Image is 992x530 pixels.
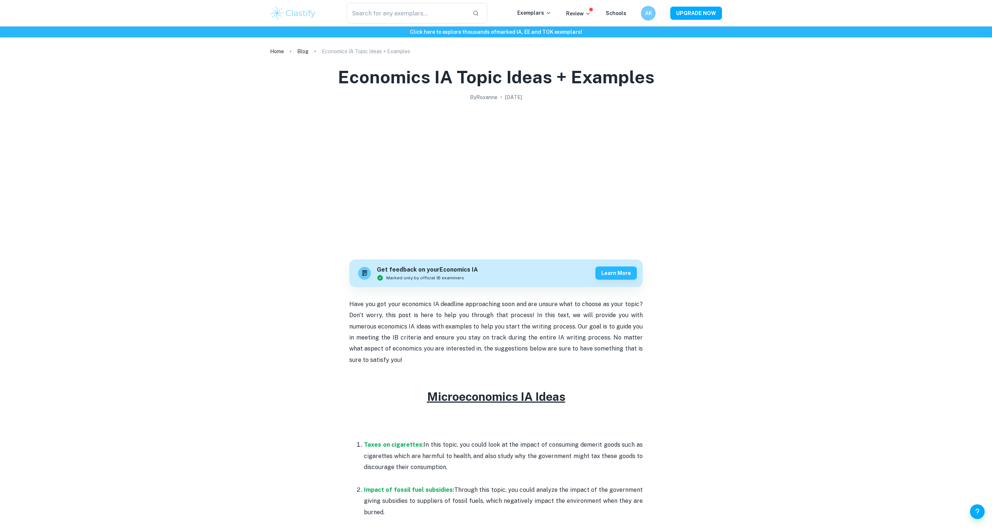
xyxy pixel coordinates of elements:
[500,93,502,101] p: •
[505,93,522,101] h2: [DATE]
[347,3,467,23] input: Search for any exemplars...
[641,6,656,21] button: AK
[338,65,654,89] h1: Economics IA Topic Ideas + Examples
[364,441,424,448] a: Taxes on cigarettes:
[349,104,643,251] img: Economics IA Topic Ideas + Examples cover image
[595,266,637,280] button: Learn more
[364,484,643,518] p: Through this topic, you could analyze the impact of the government giving subsidies to suppliers ...
[427,390,565,403] u: Microeconomics IA Ideas
[364,486,454,493] a: Impact of fossil fuel subsidies:
[606,10,626,16] a: Schools
[349,299,643,366] p: Have you got your economics IA deadline approaching soon and are unsure what to choose as your to...
[517,9,551,17] p: Exemplars
[970,504,985,519] button: Help and Feedback
[270,46,284,57] a: Home
[270,6,317,21] img: Clastify logo
[297,46,309,57] a: Blog
[322,47,410,55] p: Economics IA Topic Ideas + Examples
[377,265,478,275] h6: Get feedback on your Economics IA
[470,93,497,101] h2: By Roxanne
[566,10,591,18] p: Review
[1,28,991,36] h6: Click here to explore thousands of marked IA, EE and TOK exemplars !
[386,275,464,281] span: Marked only by official IB examiners
[644,9,653,17] h6: AK
[670,7,722,20] button: UPGRADE NOW
[349,259,643,287] a: Get feedback on yourEconomics IAMarked only by official IB examinersLearn more
[364,439,643,473] p: In this topic, you could look at the impact of consuming demerit goods such as cigarettes which a...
